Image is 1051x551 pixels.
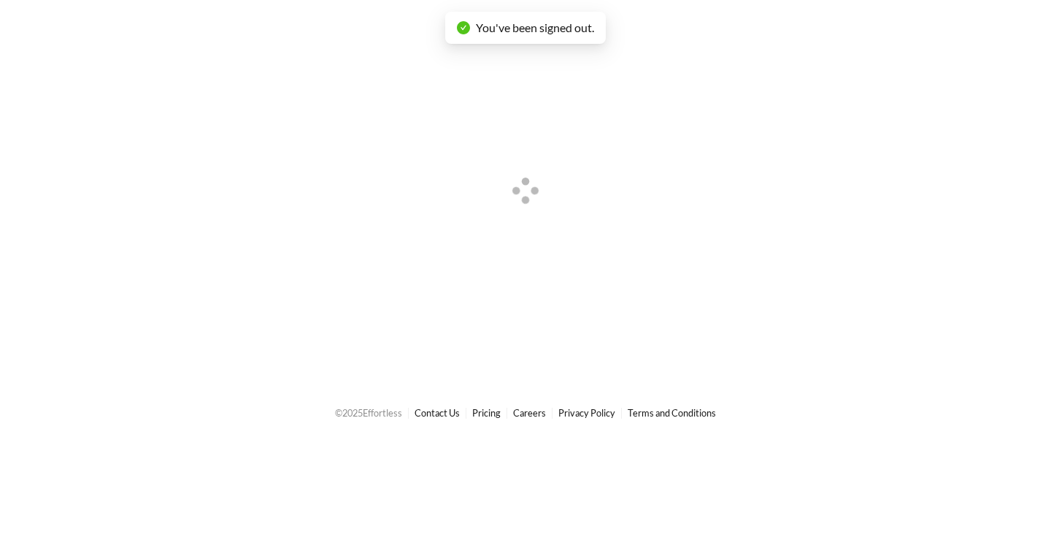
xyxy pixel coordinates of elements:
[457,21,470,34] span: check-circle
[513,407,546,419] a: Careers
[415,407,460,419] a: Contact Us
[558,407,615,419] a: Privacy Policy
[335,407,402,419] span: © 2025 Effortless
[472,407,501,419] a: Pricing
[476,20,594,34] span: You've been signed out.
[628,407,716,419] a: Terms and Conditions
